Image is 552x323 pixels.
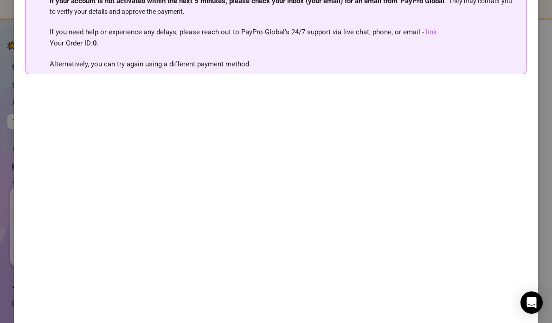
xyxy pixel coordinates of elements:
a: link [426,28,437,36]
span: Your Order ID: [50,39,97,47]
span: Alternatively, you can try again using a different payment method. [50,60,251,68]
strong: 0 [93,39,97,47]
span: If you need help or experience any delays, please reach out to PayPro Global's 24/7 support via l... [50,28,437,47]
div: Open Intercom Messenger [520,291,543,314]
